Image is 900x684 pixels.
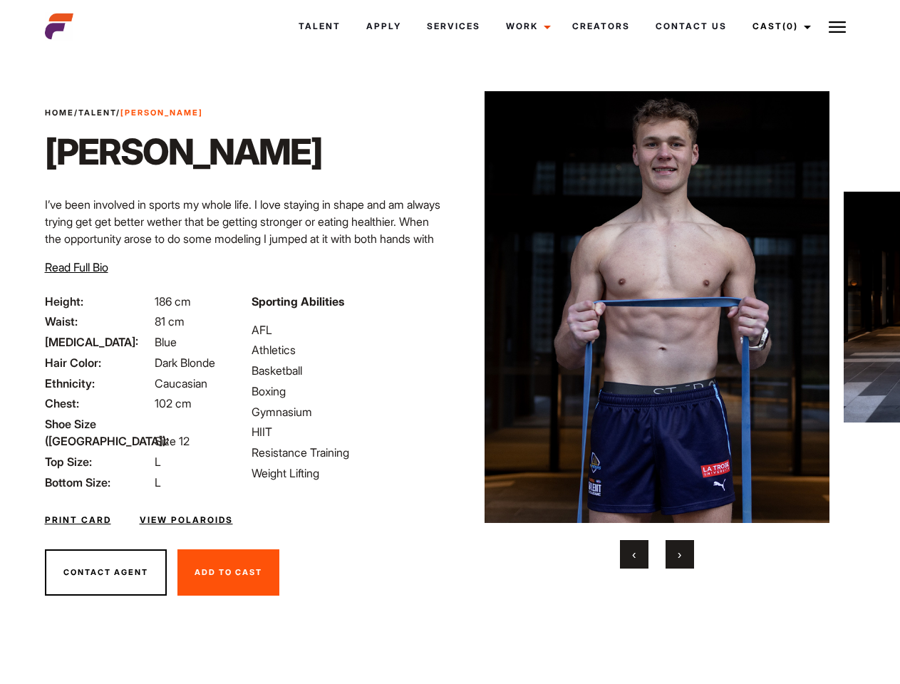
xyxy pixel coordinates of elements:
a: Talent [286,7,353,46]
span: Chest: [45,395,152,412]
a: Talent [78,108,116,118]
span: Read Full Bio [45,260,108,274]
h1: [PERSON_NAME] [45,130,322,173]
span: Waist: [45,313,152,330]
li: Athletics [252,341,441,358]
span: Caucasian [155,376,207,390]
span: 102 cm [155,396,192,410]
span: Ethnicity: [45,375,152,392]
strong: Sporting Abilities [252,294,344,309]
a: Contact Us [643,7,740,46]
li: AFL [252,321,441,338]
li: Boxing [252,383,441,400]
li: Weight Lifting [252,465,441,482]
span: Blue [155,335,177,349]
span: Shoe Size ([GEOGRAPHIC_DATA]): [45,415,152,450]
img: Burger icon [829,19,846,36]
button: Read Full Bio [45,259,108,276]
a: View Polaroids [140,514,233,527]
p: I’ve been involved in sports my whole life. I love staying in shape and am always trying get get ... [45,196,442,316]
a: Work [493,7,559,46]
a: Apply [353,7,414,46]
span: Hair Color: [45,354,152,371]
img: cropped-aefm-brand-fav-22-square.png [45,12,73,41]
span: 81 cm [155,314,185,328]
span: / / [45,107,203,119]
span: Bottom Size: [45,474,152,491]
span: Top Size: [45,453,152,470]
span: (0) [782,21,798,31]
a: Creators [559,7,643,46]
button: Add To Cast [177,549,279,596]
span: Previous [632,547,636,561]
li: Resistance Training [252,444,441,461]
strong: [PERSON_NAME] [120,108,203,118]
span: 186 cm [155,294,191,309]
span: Height: [45,293,152,310]
button: Contact Agent [45,549,167,596]
a: Print Card [45,514,111,527]
li: Gymnasium [252,403,441,420]
li: HIIT [252,423,441,440]
a: Services [414,7,493,46]
span: Next [678,547,681,561]
span: [MEDICAL_DATA]: [45,333,152,351]
span: L [155,455,161,469]
span: Size 12 [155,434,190,448]
span: Dark Blonde [155,356,215,370]
span: Add To Cast [195,567,262,577]
a: Cast(0) [740,7,819,46]
span: L [155,475,161,489]
a: Home [45,108,74,118]
li: Basketball [252,362,441,379]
